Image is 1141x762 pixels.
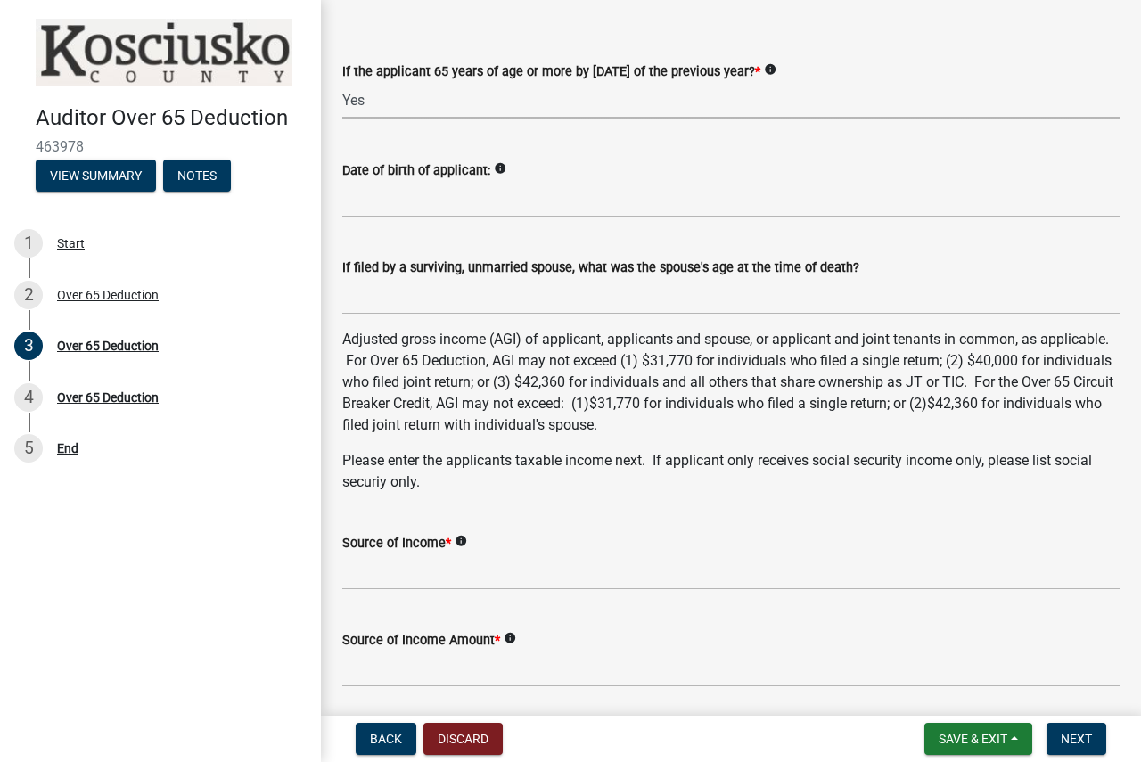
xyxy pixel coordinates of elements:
[14,332,43,360] div: 3
[342,537,451,550] label: Source of Income
[14,281,43,309] div: 2
[924,723,1032,755] button: Save & Exit
[1061,732,1092,746] span: Next
[163,169,231,184] wm-modal-confirm: Notes
[57,442,78,455] div: End
[57,237,85,250] div: Start
[342,329,1120,436] p: Adjusted gross income (AGI) of applicant, applicants and spouse, or applicant and joint tenants i...
[14,434,43,463] div: 5
[342,262,859,274] label: If filed by a surviving, unmarried spouse, what was the spouse's age at the time of death?
[163,160,231,192] button: Notes
[494,162,506,175] i: info
[14,229,43,258] div: 1
[764,63,776,76] i: info
[1047,723,1106,755] button: Next
[342,635,500,647] label: Source of Income Amount
[14,383,43,412] div: 4
[36,19,292,86] img: Kosciusko County, Indiana
[342,450,1120,493] p: Please enter the applicants taxable income next. If applicant only receives social security incom...
[57,340,159,352] div: Over 65 Deduction
[356,723,416,755] button: Back
[36,160,156,192] button: View Summary
[342,66,760,78] label: If the applicant 65 years of age or more by [DATE] of the previous year?
[36,105,307,131] h4: Auditor Over 65 Deduction
[36,169,156,184] wm-modal-confirm: Summary
[57,289,159,301] div: Over 65 Deduction
[504,632,516,644] i: info
[370,732,402,746] span: Back
[57,391,159,404] div: Over 65 Deduction
[455,535,467,547] i: info
[36,138,285,155] span: 463978
[423,723,503,755] button: Discard
[939,732,1007,746] span: Save & Exit
[342,165,490,177] label: Date of birth of applicant:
